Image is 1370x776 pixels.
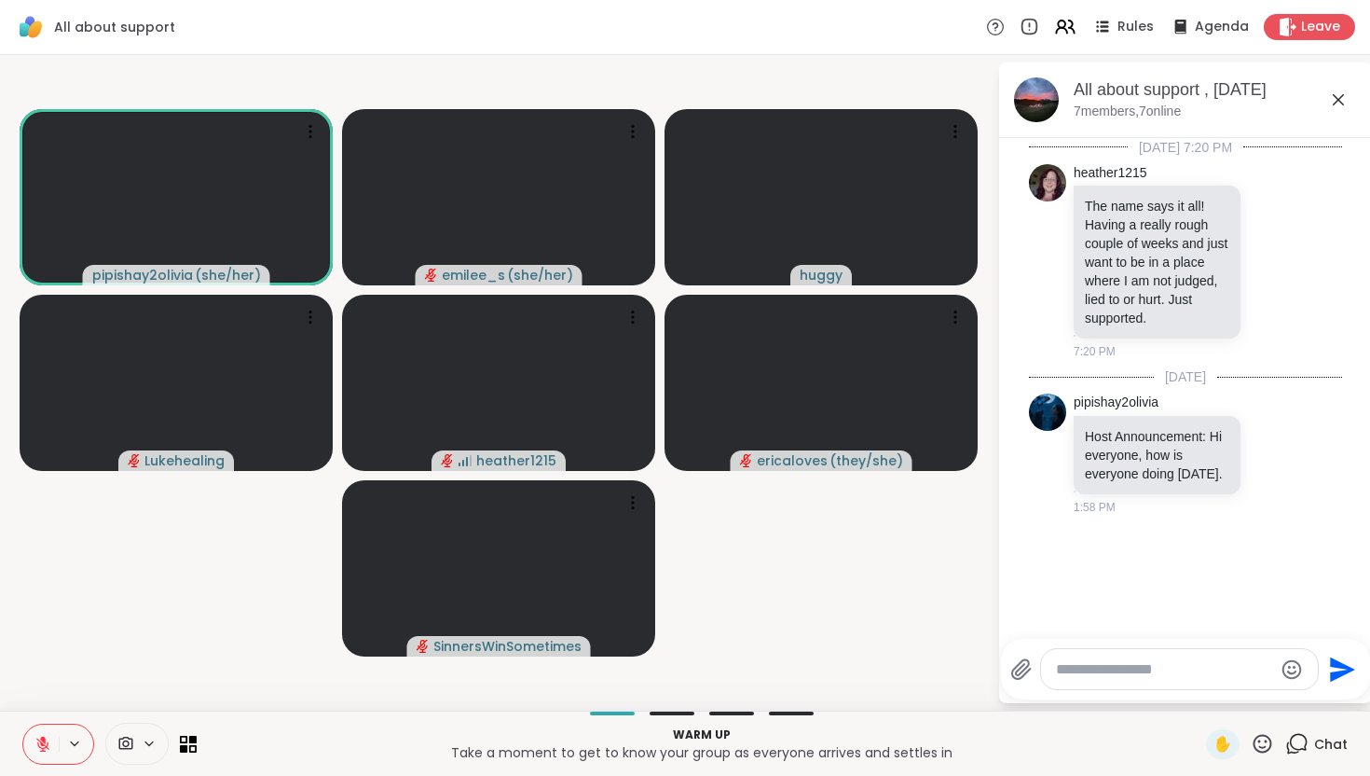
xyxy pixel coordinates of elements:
span: Leave [1301,18,1340,36]
span: Lukehealing [144,451,225,470]
span: ✋ [1213,733,1232,755]
img: https://sharewell-space-live.sfo3.digitaloceanspaces.com/user-generated/7e940395-c3f0-47cc-975a-4... [1029,164,1066,201]
span: [DATE] 7:20 PM [1128,138,1243,157]
span: huggy [800,266,843,284]
img: All about support , Oct 15 [1014,77,1059,122]
textarea: Type your message [1056,660,1273,679]
a: heather1215 [1074,164,1147,183]
img: ShareWell Logomark [15,11,47,43]
div: All about support , [DATE] [1074,78,1357,102]
span: ericaloves [757,451,828,470]
span: heather1215 [476,451,556,470]
span: [DATE] [1154,367,1217,386]
span: pipishay2olivia [92,266,193,284]
a: pipishay2olivia [1074,394,1158,412]
span: Chat [1314,735,1348,754]
span: Agenda [1195,18,1249,36]
p: 7 members, 7 online [1074,103,1181,121]
span: SinnersWinSometimes [433,637,582,656]
span: ( she/her ) [195,266,261,284]
span: audio-muted [425,269,438,282]
span: 7:20 PM [1074,343,1116,360]
img: https://sharewell-space-live.sfo3.digitaloceanspaces.com/user-generated/ae476688-6e0b-45b6-bfba-0... [1029,394,1066,431]
span: All about support [54,18,175,36]
span: audio-muted [128,454,141,467]
p: Take a moment to get to know your group as everyone arrives and settles in [208,743,1195,762]
p: Host Announcement: Hi everyone, how is everyone doing [DATE]. [1085,427,1229,483]
button: Send [1319,648,1361,690]
span: audio-muted [740,454,753,467]
span: emilee_s [442,266,505,284]
span: 1:58 PM [1074,499,1116,516]
p: The name says it all! Having a really rough couple of weeks and just want to be in a place where ... [1085,197,1229,327]
span: ( she/her ) [507,266,573,284]
span: audio-muted [417,640,430,653]
span: audio-muted [441,454,454,467]
span: ( they/she ) [829,451,903,470]
p: Warm up [208,727,1195,743]
button: Emoji picker [1281,658,1303,681]
span: Rules [1117,18,1154,36]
